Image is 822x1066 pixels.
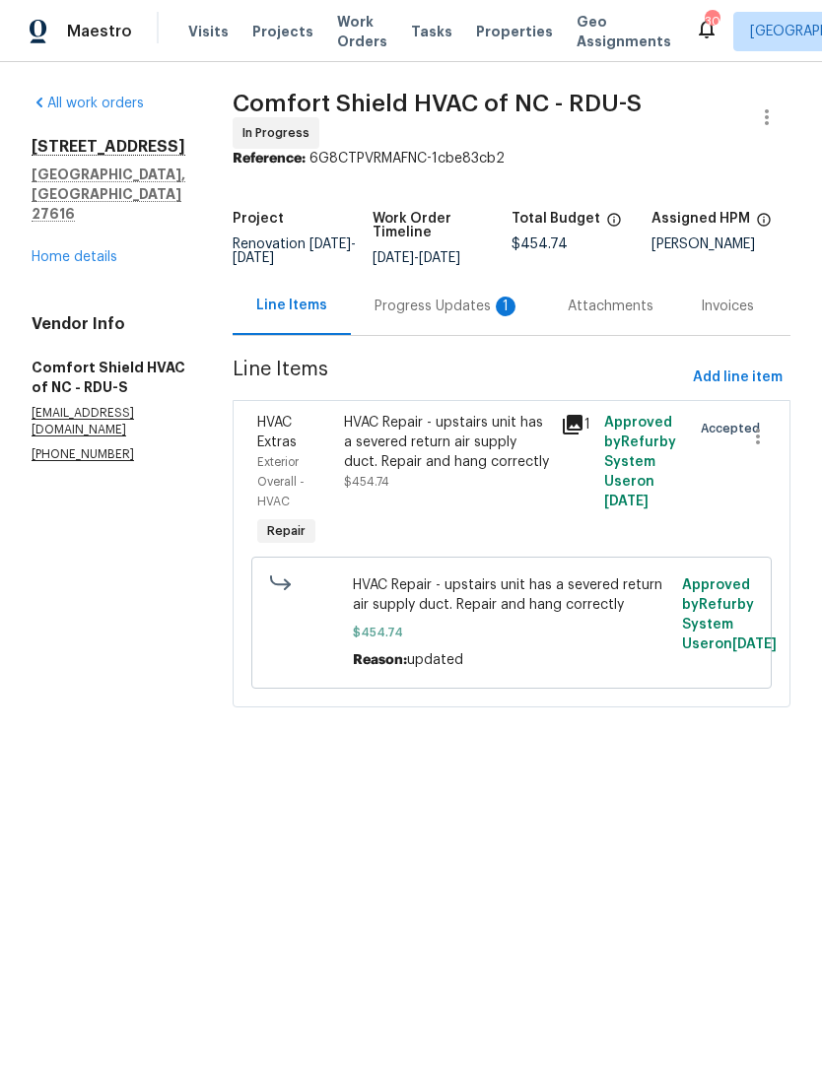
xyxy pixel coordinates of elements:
a: Home details [32,250,117,264]
span: updated [407,653,463,667]
span: The hpm assigned to this work order. [756,212,772,237]
span: Accepted [701,419,768,438]
span: The total cost of line items that have been proposed by Opendoor. This sum includes line items th... [606,212,622,237]
span: In Progress [242,123,317,143]
h5: Project [233,212,284,226]
span: $454.74 [512,237,568,251]
span: Properties [476,22,553,41]
span: Exterior Overall - HVAC [257,456,305,507]
span: HVAC Extras [257,416,297,449]
span: Approved by Refurby System User on [604,416,676,508]
span: HVAC Repair - upstairs unit has a severed return air supply duct. Repair and hang correctly [353,575,671,615]
div: 1 [496,297,515,316]
h5: Assigned HPM [651,212,750,226]
a: All work orders [32,97,144,110]
div: 6G8CTPVRMAFNC-1cbe83cb2 [233,149,790,168]
div: Line Items [256,296,327,315]
b: Reference: [233,152,306,166]
span: [DATE] [233,251,274,265]
span: [DATE] [373,251,414,265]
span: Add line item [693,366,783,390]
span: Approved by Refurby System User on [682,578,777,651]
h5: Work Order Timeline [373,212,513,239]
span: $454.74 [344,476,389,488]
span: [DATE] [309,237,351,251]
h5: Total Budget [512,212,600,226]
span: $454.74 [353,623,671,642]
span: - [233,237,356,265]
div: Attachments [568,297,653,316]
span: Line Items [233,360,685,396]
span: Maestro [67,22,132,41]
div: 1 [561,413,592,436]
span: - [373,251,460,265]
span: [DATE] [419,251,460,265]
div: Progress Updates [375,297,520,316]
span: Geo Assignments [577,12,671,51]
span: Renovation [233,237,356,265]
div: [PERSON_NAME] [651,237,791,251]
span: [DATE] [732,637,777,651]
span: [DATE] [604,495,649,508]
div: Invoices [701,297,754,316]
span: Projects [252,22,313,41]
span: Repair [259,521,313,541]
button: Add line item [685,360,790,396]
span: Tasks [411,25,452,38]
span: Comfort Shield HVAC of NC - RDU-S [233,92,642,115]
h5: Comfort Shield HVAC of NC - RDU-S [32,358,185,397]
span: Work Orders [337,12,387,51]
div: 30 [705,12,719,32]
div: HVAC Repair - upstairs unit has a severed return air supply duct. Repair and hang correctly [344,413,549,472]
h4: Vendor Info [32,314,185,334]
span: Visits [188,22,229,41]
span: Reason: [353,653,407,667]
